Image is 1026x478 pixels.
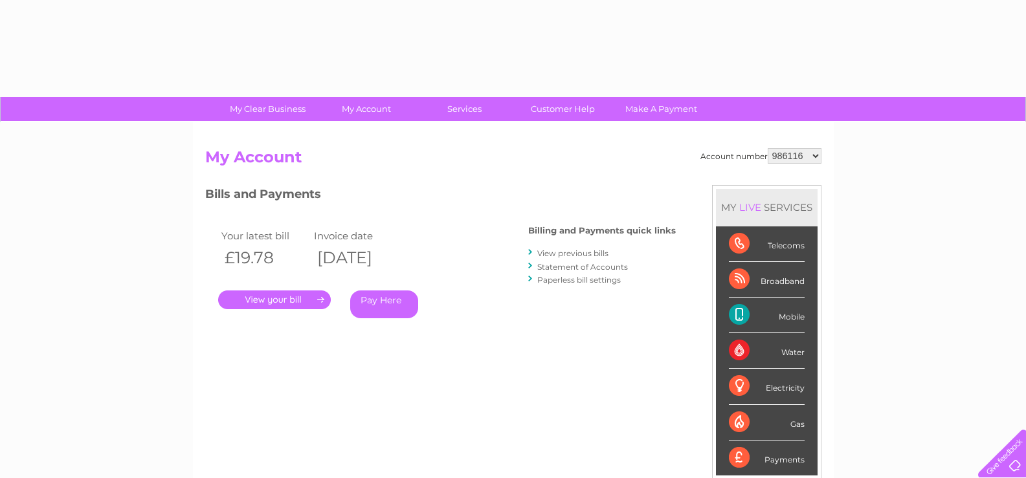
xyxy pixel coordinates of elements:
div: Account number [700,148,821,164]
div: LIVE [737,201,764,213]
a: My Clear Business [214,97,321,121]
td: Invoice date [311,227,404,244]
a: Services [411,97,518,121]
div: Telecoms [729,226,805,262]
div: MY SERVICES [716,189,818,226]
a: Make A Payment [608,97,715,121]
h4: Billing and Payments quick links [528,226,676,235]
a: Customer Help [509,97,616,121]
th: £19.78 [218,244,311,271]
div: Payments [729,440,805,475]
div: Mobile [729,298,805,333]
a: Statement of Accounts [537,262,628,272]
a: View previous bills [537,248,608,258]
h3: Bills and Payments [205,185,676,208]
div: Electricity [729,369,805,404]
h2: My Account [205,148,821,173]
td: Your latest bill [218,227,311,244]
a: Pay Here [350,290,418,318]
div: Broadband [729,262,805,298]
a: Paperless bill settings [537,275,621,285]
a: My Account [313,97,419,121]
a: . [218,290,331,309]
th: [DATE] [311,244,404,271]
div: Gas [729,405,805,440]
div: Water [729,333,805,369]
